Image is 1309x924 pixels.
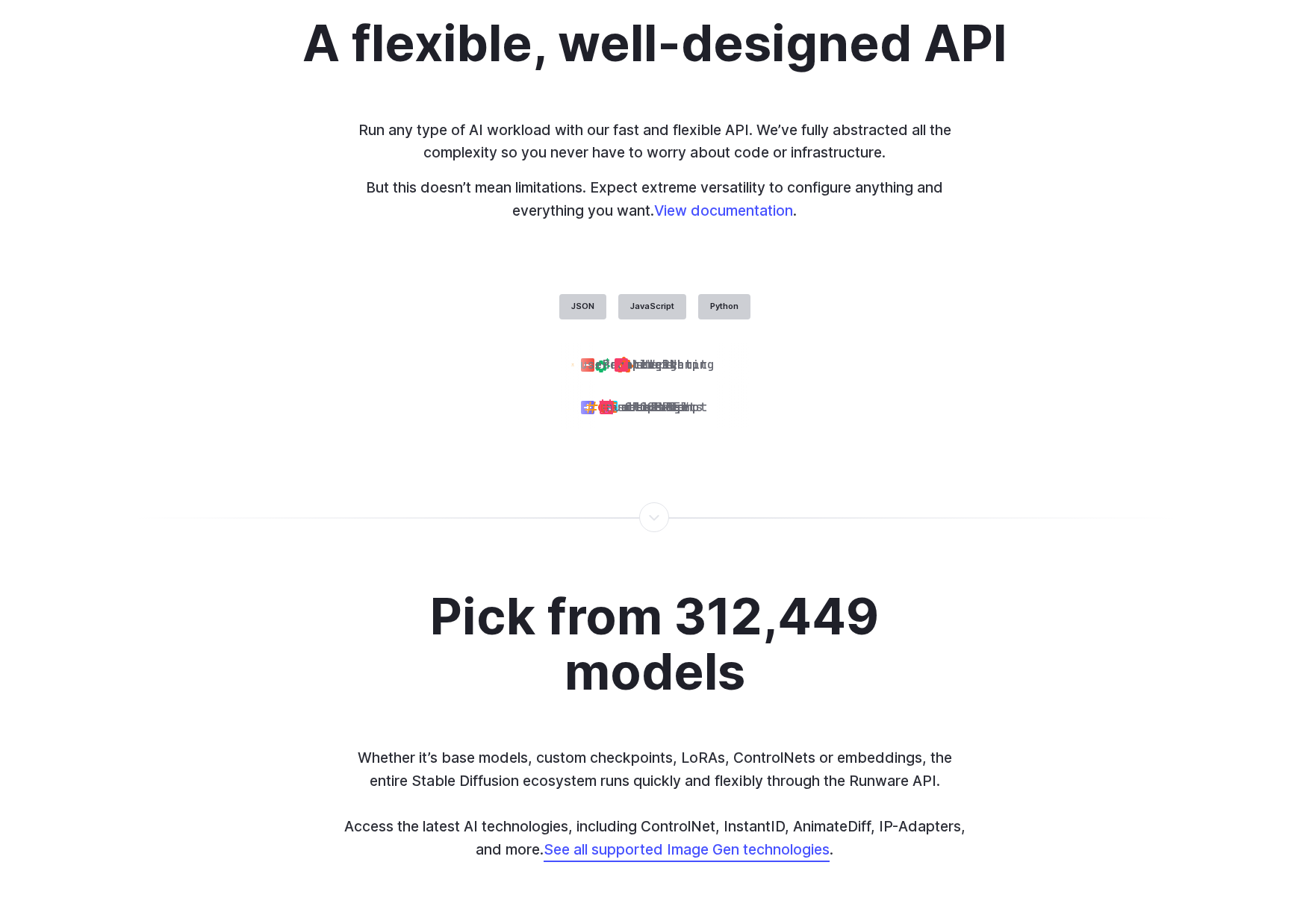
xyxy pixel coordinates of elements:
[344,176,966,222] p: But this doesn’t mean limitations. Expect extreme versatility to configure anything and everythin...
[559,294,606,319] label: JSON
[698,294,750,319] label: Python
[398,589,911,699] h2: Pick from 312,449 models
[618,294,686,319] label: JavaScript
[344,746,966,861] p: Whether it’s base models, custom checkpoints, LoRAs, ControlNets or embeddings, the entire Stable...
[544,840,830,858] a: See all supported Image Gen technologies
[344,119,966,164] p: Run any type of AI workload with our fast and flexible API. We’ve fully abstracted all the comple...
[621,398,688,417] span: scheduler
[636,355,674,375] span: steps
[654,202,793,219] a: View documentation
[302,16,1007,70] h2: A flexible, well-designed API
